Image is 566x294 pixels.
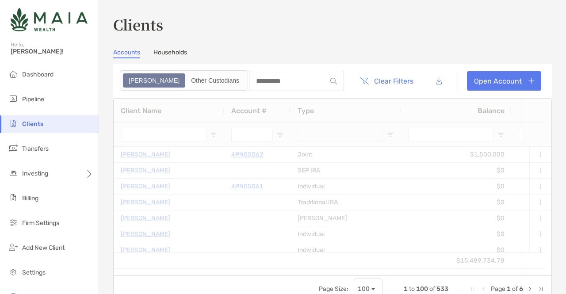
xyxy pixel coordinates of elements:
[8,93,19,104] img: pipeline icon
[404,285,408,293] span: 1
[8,242,19,252] img: add_new_client icon
[113,49,140,58] a: Accounts
[22,120,43,128] span: Clients
[537,286,544,293] div: Last Page
[330,78,337,84] img: input icon
[124,74,184,87] div: Zoe
[507,285,511,293] span: 1
[22,219,59,227] span: Firm Settings
[22,71,54,78] span: Dashboard
[22,195,38,202] span: Billing
[527,286,534,293] div: Next Page
[120,70,248,91] div: segmented control
[470,286,477,293] div: First Page
[512,285,518,293] span: of
[436,285,448,293] span: 533
[491,285,505,293] span: Page
[11,4,88,35] img: Zoe Logo
[353,71,420,91] button: Clear Filters
[153,49,187,58] a: Households
[8,118,19,129] img: clients icon
[519,285,523,293] span: 6
[22,145,49,153] span: Transfers
[467,71,541,91] a: Open Account
[8,217,19,228] img: firm-settings icon
[8,143,19,153] img: transfers icon
[8,168,19,178] img: investing icon
[8,192,19,203] img: billing icon
[11,48,93,55] span: [PERSON_NAME]!
[8,267,19,277] img: settings icon
[429,285,435,293] span: of
[319,285,348,293] div: Page Size:
[8,69,19,79] img: dashboard icon
[409,285,415,293] span: to
[113,14,552,34] h3: Clients
[358,285,370,293] div: 100
[22,244,65,252] span: Add New Client
[416,285,428,293] span: 100
[22,170,48,177] span: Investing
[22,95,44,103] span: Pipeline
[22,269,46,276] span: Settings
[480,286,487,293] div: Previous Page
[186,74,244,87] div: Other Custodians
